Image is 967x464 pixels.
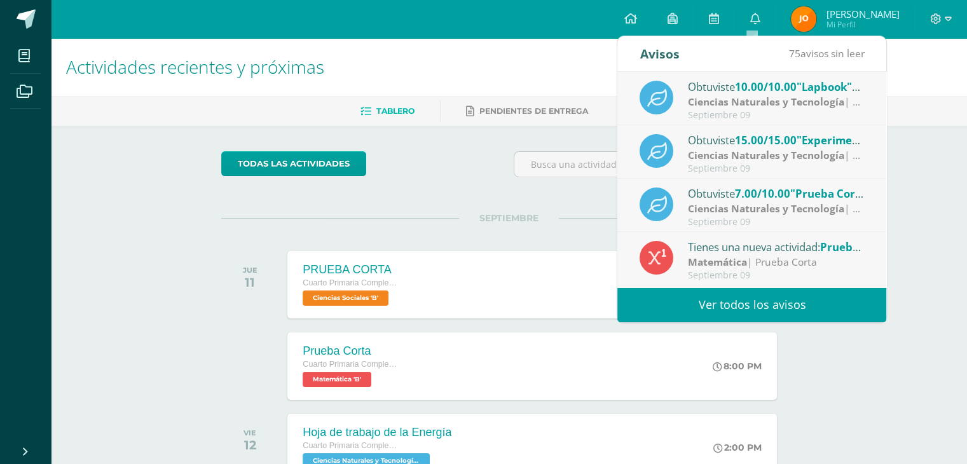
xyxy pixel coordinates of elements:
span: avisos sin leer [788,46,864,60]
div: | Zona [688,148,865,163]
div: Septiembre 09 [688,217,865,228]
span: Cuarto Primaria Complementaria [303,278,398,287]
div: | Prueba Corta [688,201,865,216]
strong: Matemática [688,255,747,269]
span: "Lapbook" [797,79,860,94]
span: Matemática 'B' [303,372,371,387]
span: Cuarto Primaria Complementaria [303,441,398,450]
div: JUE [243,266,257,275]
div: VIE [243,428,256,437]
span: Tablero [376,106,415,116]
div: Avisos [640,36,679,71]
span: Mi Perfil [826,19,899,30]
span: Prueba Corta [820,240,891,254]
strong: Ciencias Naturales y Tecnología [688,148,844,162]
div: Septiembre 09 [688,270,865,281]
div: 11 [243,275,257,290]
span: [PERSON_NAME] [826,8,899,20]
span: 10.00/10.00 [735,79,797,94]
span: "Experimento" [797,133,875,147]
span: Cuarto Primaria Complementaria [303,360,398,369]
span: 15.00/15.00 [735,133,797,147]
div: | Prueba Corta [688,255,865,270]
div: | Zona [688,95,865,109]
div: Septiembre 09 [688,163,865,174]
strong: Ciencias Naturales y Tecnología [688,201,844,215]
div: Prueba Corta [303,345,398,358]
a: todas las Actividades [221,151,366,176]
a: Ver todos los avisos [617,287,886,322]
a: Pendientes de entrega [466,101,588,121]
span: "Prueba Corta" [790,186,871,201]
div: 8:00 PM [713,360,762,372]
a: Tablero [360,101,415,121]
img: 9244cae1eec9a2fd93b0e83727bfaf57.png [791,6,816,32]
strong: Ciencias Naturales y Tecnología [688,95,844,109]
span: SEPTIEMBRE [459,212,559,224]
div: Obtuviste en [688,132,865,148]
span: 7.00/10.00 [735,186,790,201]
span: Ciencias Sociales 'B' [303,290,388,306]
span: Pendientes de entrega [479,106,588,116]
div: Septiembre 09 [688,110,865,121]
span: Actividades recientes y próximas [66,55,324,79]
span: 75 [788,46,800,60]
div: Hoja de trabajo de la Energía [303,426,451,439]
div: Obtuviste en [688,78,865,95]
div: Tienes una nueva actividad: [688,238,865,255]
div: 12 [243,437,256,453]
div: Obtuviste en [688,185,865,201]
div: PRUEBA CORTA [303,263,398,276]
input: Busca una actividad próxima aquí... [514,152,796,177]
div: 2:00 PM [713,442,762,453]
